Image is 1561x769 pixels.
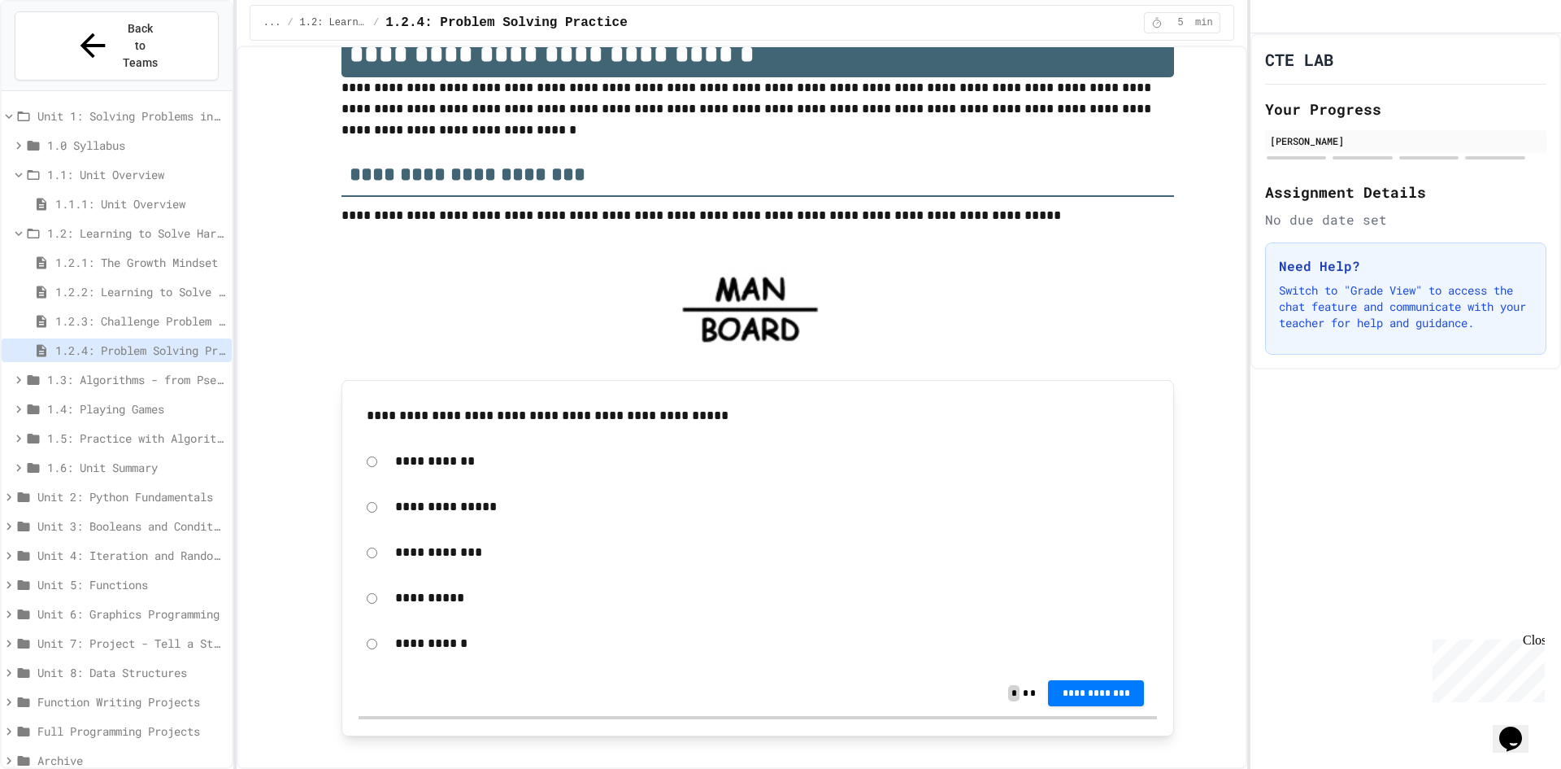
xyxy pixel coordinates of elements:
span: 5 [1167,16,1194,29]
span: / [373,16,379,29]
span: 1.3: Algorithms - from Pseudocode to Flowcharts [47,371,225,388]
span: 1.5: Practice with Algorithms [47,430,225,447]
span: Unit 5: Functions [37,576,225,593]
span: 1.2.2: Learning to Solve Hard Problems [55,283,225,300]
h2: Assignment Details [1265,181,1546,203]
span: ... [263,16,281,29]
span: Unit 1: Solving Problems in Computer Science [37,107,225,125]
h2: Your Progress [1265,98,1546,120]
div: Chat with us now!Close [7,7,112,103]
span: 1.4: Playing Games [47,400,225,417]
span: min [1195,16,1213,29]
span: 1.2.3: Challenge Problem - The Bridge [55,312,225,330]
span: Full Programming Projects [37,723,225,740]
span: 1.2: Learning to Solve Hard Problems [47,225,225,242]
span: Function Writing Projects [37,693,225,710]
h1: CTE LAB [1265,48,1333,71]
span: Unit 7: Project - Tell a Story [37,635,225,652]
span: Unit 6: Graphics Programming [37,605,225,623]
span: 1.1.1: Unit Overview [55,195,225,212]
span: / [287,16,293,29]
div: No due date set [1265,210,1546,229]
span: 1.1: Unit Overview [47,166,225,183]
span: 1.6: Unit Summary [47,459,225,476]
span: Unit 4: Iteration and Random Numbers [37,547,225,564]
span: Archive [37,752,225,769]
iframe: chat widget [1493,704,1545,753]
h3: Need Help? [1279,256,1533,276]
span: Unit 3: Booleans and Conditionals [37,518,225,535]
span: 1.2.4: Problem Solving Practice [385,13,628,33]
span: 1.0 Syllabus [47,137,225,154]
span: 1.2.1: The Growth Mindset [55,254,225,271]
p: Switch to "Grade View" to access the chat feature and communicate with your teacher for help and ... [1279,282,1533,331]
span: Back to Teams [121,20,159,72]
span: 1.2: Learning to Solve Hard Problems [300,16,367,29]
span: Unit 8: Data Structures [37,664,225,681]
div: [PERSON_NAME] [1270,133,1541,148]
span: 1.2.4: Problem Solving Practice [55,342,225,359]
span: Unit 2: Python Fundamentals [37,488,225,505]
button: Back to Teams [15,11,219,81]
iframe: chat widget [1426,633,1545,702]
